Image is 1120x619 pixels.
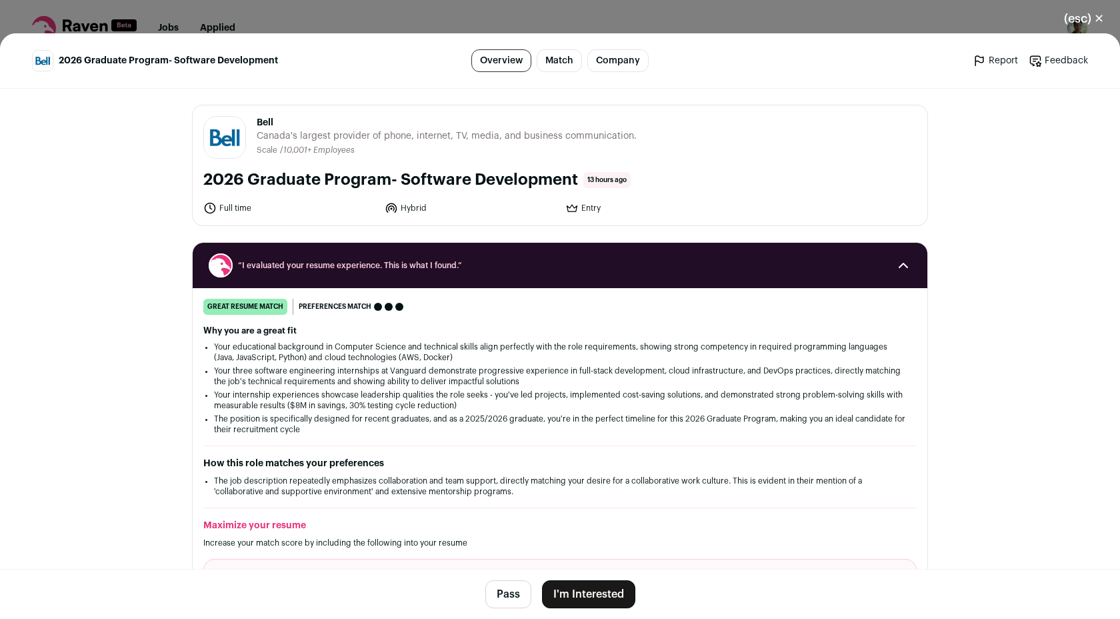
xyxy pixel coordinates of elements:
a: Company [587,49,649,72]
img: 09e7aeeb150481e90f8a06f512141120f7a1e44ab73635dcd7acd147f0bbe06f.jpg [33,51,53,71]
li: Your educational background in Computer Science and technical skills align perfectly with the rol... [214,342,906,363]
li: / [280,145,355,155]
h2: Why you are a great fit [203,326,917,336]
h2: Maximize your resume [203,519,917,532]
span: 2026 Graduate Program- Software Development [59,54,278,67]
li: The position is specifically designed for recent graduates, and as a 2025/2026 graduate, you're i... [214,414,906,435]
img: 09e7aeeb150481e90f8a06f512141120f7a1e44ab73635dcd7acd147f0bbe06f.jpg [204,117,245,158]
a: Report [973,54,1018,67]
p: Increase your match score by including the following into your resume [203,538,917,548]
li: The job description repeatedly emphasizes collaboration and team support, directly matching your ... [214,476,906,497]
a: Overview [471,49,531,72]
li: Your three software engineering internships at Vanguard demonstrate progressive experience in ful... [214,366,906,387]
h2: How this role matches your preferences [203,457,917,470]
span: “I evaluated your resume experience. This is what I found.” [238,260,882,271]
li: Scale [257,145,280,155]
button: Close modal [1048,4,1120,33]
span: 10,001+ Employees [283,146,355,154]
li: Your internship experiences showcase leadership qualities the role seeks - you've led projects, i... [214,390,906,411]
button: I'm Interested [542,580,635,608]
div: great resume match [203,299,287,315]
button: Pass [485,580,531,608]
span: 13 hours ago [583,172,631,188]
span: Bell [257,116,637,129]
a: Match [537,49,582,72]
span: Preferences match [299,300,371,314]
h1: 2026 Graduate Program- Software Development [203,169,578,191]
li: Entry [565,201,739,215]
a: Feedback [1029,54,1088,67]
li: Hybrid [385,201,558,215]
li: Full time [203,201,377,215]
span: Canada's largest provider of phone, internet, TV, media, and business communication. [257,129,637,143]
